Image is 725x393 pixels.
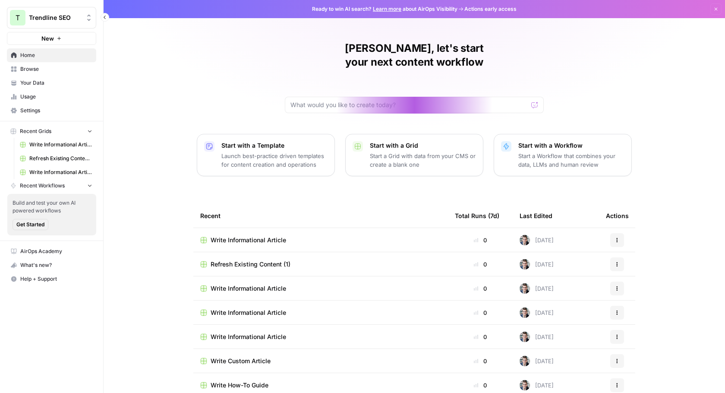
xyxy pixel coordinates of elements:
[370,152,476,169] p: Start a Grid with data from your CMS or create a blank one
[16,138,96,152] a: Write Informational Article
[494,134,632,176] button: Start with a WorkflowStart a Workflow that combines your data, LLMs and human review
[211,236,286,244] span: Write Informational Article
[20,275,92,283] span: Help + Support
[7,272,96,286] button: Help + Support
[29,168,92,176] span: Write Informational Article
[520,235,530,245] img: j6veg0ght3fwytrzxhgxxjn506l9
[520,259,530,269] img: j6veg0ght3fwytrzxhgxxjn506l9
[345,134,483,176] button: Start with a GridStart a Grid with data from your CMS or create a blank one
[200,236,441,244] a: Write Informational Article
[520,332,530,342] img: j6veg0ght3fwytrzxhgxxjn506l9
[7,125,96,138] button: Recent Grids
[7,48,96,62] a: Home
[211,260,290,269] span: Refresh Existing Content (1)
[200,284,441,293] a: Write Informational Article
[200,381,441,390] a: Write How-To Guide
[7,62,96,76] a: Browse
[200,204,441,228] div: Recent
[455,357,506,365] div: 0
[7,104,96,117] a: Settings
[373,6,401,12] a: Learn more
[7,90,96,104] a: Usage
[7,244,96,258] a: AirOps Academy
[520,204,552,228] div: Last Edited
[7,76,96,90] a: Your Data
[20,93,92,101] span: Usage
[20,51,92,59] span: Home
[518,141,624,150] p: Start with a Workflow
[16,221,44,228] span: Get Started
[221,141,328,150] p: Start with a Template
[7,179,96,192] button: Recent Workflows
[20,107,92,114] span: Settings
[606,204,629,228] div: Actions
[7,258,96,272] button: What's new?
[520,332,554,342] div: [DATE]
[20,79,92,87] span: Your Data
[312,5,457,13] span: Ready to win AI search? about AirOps Visibility
[29,13,81,22] span: Trendline SEO
[41,34,54,43] span: New
[455,284,506,293] div: 0
[285,41,544,69] h1: [PERSON_NAME], let's start your next content workflow
[7,259,96,272] div: What's new?
[455,236,506,244] div: 0
[211,333,286,341] span: Write Informational Article
[455,260,506,269] div: 0
[200,260,441,269] a: Refresh Existing Content (1)
[7,7,96,29] button: Workspace: Trendline SEO
[520,380,530,390] img: j6veg0ght3fwytrzxhgxxjn506l9
[16,165,96,179] a: Write Informational Article
[29,141,92,149] span: Write Informational Article
[211,357,271,365] span: Write Custom Article
[20,65,92,73] span: Browse
[29,155,92,162] span: Refresh Existing Content (1)
[464,5,517,13] span: Actions early access
[520,259,554,269] div: [DATE]
[13,199,91,215] span: Build and test your own AI powered workflows
[20,182,65,190] span: Recent Workflows
[520,235,554,245] div: [DATE]
[370,141,476,150] p: Start with a Grid
[520,380,554,390] div: [DATE]
[20,247,92,255] span: AirOps Academy
[20,127,51,135] span: Recent Grids
[455,333,506,341] div: 0
[211,381,268,390] span: Write How-To Guide
[13,219,48,230] button: Get Started
[520,356,530,366] img: j6veg0ght3fwytrzxhgxxjn506l9
[200,333,441,341] a: Write Informational Article
[211,284,286,293] span: Write Informational Article
[520,356,554,366] div: [DATE]
[7,32,96,45] button: New
[16,13,20,23] span: T
[455,308,506,317] div: 0
[200,357,441,365] a: Write Custom Article
[520,283,530,294] img: j6veg0ght3fwytrzxhgxxjn506l9
[455,381,506,390] div: 0
[211,308,286,317] span: Write Informational Article
[200,308,441,317] a: Write Informational Article
[197,134,335,176] button: Start with a TemplateLaunch best-practice driven templates for content creation and operations
[221,152,328,169] p: Launch best-practice driven templates for content creation and operations
[520,307,530,318] img: j6veg0ght3fwytrzxhgxxjn506l9
[518,152,624,169] p: Start a Workflow that combines your data, LLMs and human review
[16,152,96,165] a: Refresh Existing Content (1)
[290,101,528,109] input: What would you like to create today?
[455,204,499,228] div: Total Runs (7d)
[520,307,554,318] div: [DATE]
[520,283,554,294] div: [DATE]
